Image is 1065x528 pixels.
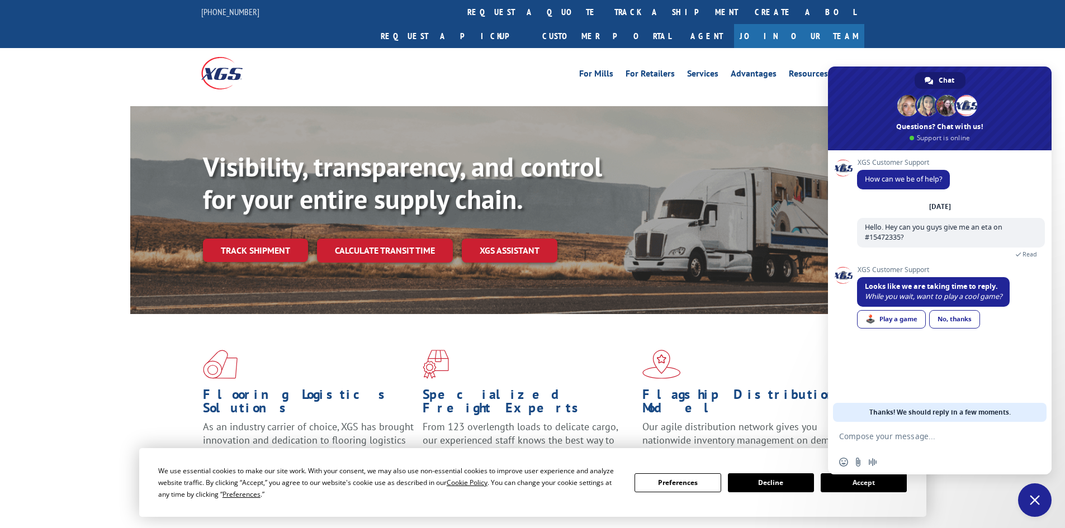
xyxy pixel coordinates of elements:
[854,458,863,467] span: Send a file
[865,315,875,324] span: 🕹️
[635,473,721,492] button: Preferences
[372,24,534,48] a: Request a pickup
[447,478,487,487] span: Cookie Policy
[139,448,926,517] div: Cookie Consent Prompt
[158,465,621,500] div: We use essential cookies to make our site work. With your consent, we may also use non-essential ...
[839,431,1016,441] textarea: Compose your message...
[789,69,828,82] a: Resources
[869,403,1011,422] span: Thanks! We should reply in a few moments.
[868,458,877,467] span: Audio message
[865,174,942,184] span: How can we be of help?
[857,310,926,329] div: Play a game
[317,239,453,263] a: Calculate transit time
[203,388,414,420] h1: Flooring Logistics Solutions
[679,24,734,48] a: Agent
[839,458,848,467] span: Insert an emoji
[201,6,259,17] a: [PHONE_NUMBER]
[423,388,634,420] h1: Specialized Freight Experts
[865,282,998,291] span: Looks like we are taking time to reply.
[865,222,1002,242] span: Hello. Hey can you guys give me an eta on #15472335?
[821,473,907,492] button: Accept
[203,149,602,216] b: Visibility, transparency, and control for your entire supply chain.
[462,239,557,263] a: XGS ASSISTANT
[731,69,777,82] a: Advantages
[642,420,848,446] span: Our agile distribution network gives you nationwide inventory management on demand.
[223,489,261,499] span: Preferences
[423,420,634,470] p: From 123 overlength loads to delicate cargo, our experienced staff knows the best way to move you...
[687,69,718,82] a: Services
[579,69,613,82] a: For Mills
[929,310,980,329] div: No, thanks
[929,203,951,210] div: [DATE]
[626,69,675,82] a: For Retailers
[857,266,1010,274] span: XGS Customer Support
[1018,483,1052,517] div: Close chat
[642,350,681,379] img: xgs-icon-flagship-distribution-model-red
[939,72,954,89] span: Chat
[865,292,1002,301] span: While you wait, want to play a cool game?
[203,239,308,262] a: Track shipment
[203,420,414,460] span: As an industry carrier of choice, XGS has brought innovation and dedication to flooring logistics...
[915,72,965,89] div: Chat
[423,350,449,379] img: xgs-icon-focused-on-flooring-red
[534,24,679,48] a: Customer Portal
[203,350,238,379] img: xgs-icon-total-supply-chain-intelligence-red
[1023,250,1037,258] span: Read
[728,473,814,492] button: Decline
[857,159,950,167] span: XGS Customer Support
[734,24,864,48] a: Join Our Team
[642,388,854,420] h1: Flagship Distribution Model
